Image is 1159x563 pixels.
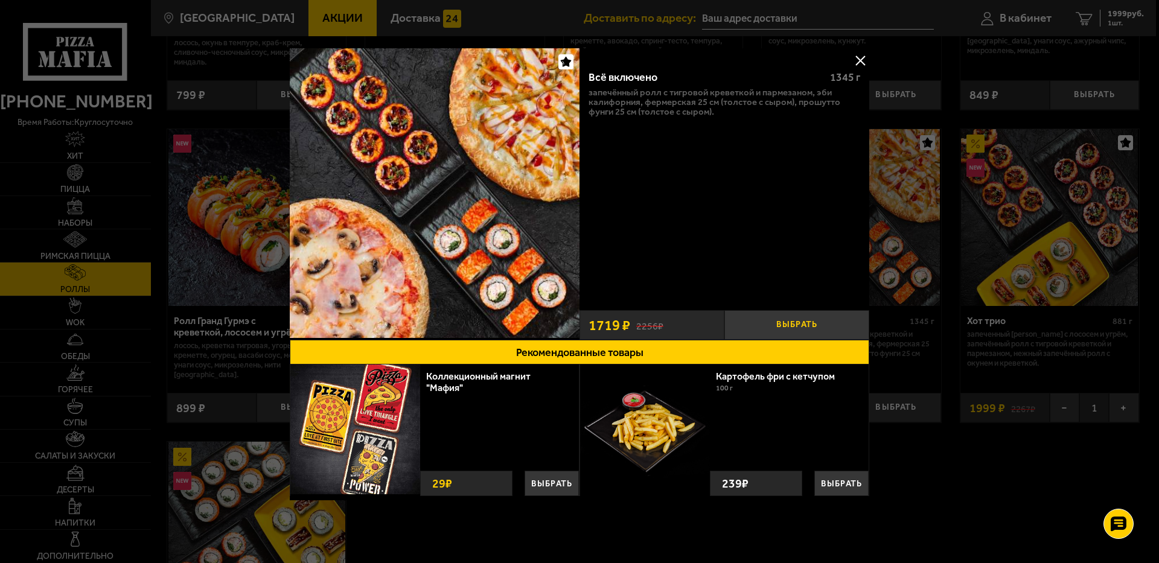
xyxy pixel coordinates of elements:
[830,71,860,84] span: 1345 г
[636,319,663,331] s: 2256 ₽
[716,384,733,392] span: 100 г
[429,471,455,495] strong: 29 ₽
[719,471,752,495] strong: 239 ₽
[290,48,579,338] img: Всё включено
[525,471,579,496] button: Выбрать
[716,371,847,382] a: Картофель фри с кетчупом
[290,48,579,340] a: Всё включено
[724,310,869,340] button: Выбрать
[589,318,630,332] span: 1719 ₽
[589,87,860,116] p: Запечённый ролл с тигровой креветкой и пармезаном, Эби Калифорния, Фермерская 25 см (толстое с сы...
[814,471,869,496] button: Выбрать
[426,371,531,393] a: Коллекционный магнит "Мафия"
[589,71,820,84] div: Всё включено
[290,340,869,364] button: Рекомендованные товары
